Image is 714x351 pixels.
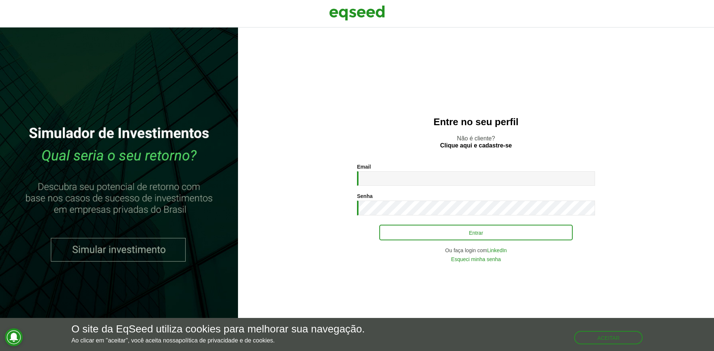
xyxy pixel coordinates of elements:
p: Ao clicar em "aceitar", você aceita nossa . [71,337,365,344]
a: Clique aqui e cadastre-se [440,143,512,149]
p: Não é cliente? [253,135,699,149]
label: Senha [357,194,373,199]
button: Aceitar [574,331,643,344]
label: Email [357,164,371,169]
h5: O site da EqSeed utiliza cookies para melhorar sua navegação. [71,324,365,335]
div: Ou faça login com [357,248,595,253]
img: EqSeed Logo [329,4,385,22]
a: Esqueci minha senha [451,257,501,262]
a: política de privacidade e de cookies [179,338,273,344]
button: Entrar [379,225,573,240]
a: LinkedIn [487,248,507,253]
h2: Entre no seu perfil [253,117,699,127]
